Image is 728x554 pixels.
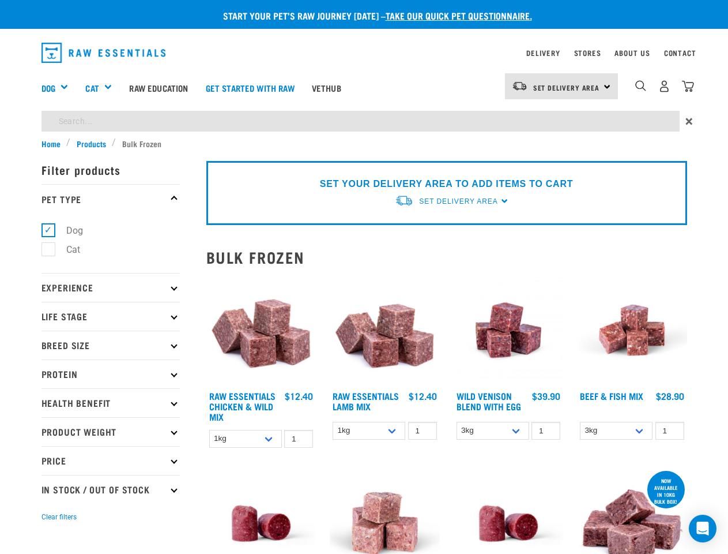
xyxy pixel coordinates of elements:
[303,65,350,111] a: Vethub
[512,81,527,91] img: van-moving.png
[42,360,180,388] p: Protein
[197,65,303,111] a: Get started with Raw
[664,51,696,55] a: Contact
[580,393,643,398] a: Beef & Fish Mix
[42,184,180,213] p: Pet Type
[42,417,180,446] p: Product Weight
[85,81,99,95] a: Cat
[42,81,55,95] a: Dog
[285,391,313,401] div: $12.40
[533,85,600,89] span: Set Delivery Area
[526,51,560,55] a: Delivery
[42,155,180,184] p: Filter products
[656,391,684,401] div: $28.90
[457,393,521,409] a: Wild Venison Blend with Egg
[386,13,532,18] a: take our quick pet questionnaire.
[120,65,197,111] a: Raw Education
[42,512,77,522] button: Clear filters
[532,391,560,401] div: $39.90
[419,197,497,205] span: Set Delivery Area
[48,223,88,238] label: Dog
[658,80,670,92] img: user.png
[48,242,85,257] label: Cat
[682,80,694,92] img: home-icon@2x.png
[395,194,413,207] img: van-moving.png
[70,137,112,149] a: Products
[42,446,180,475] p: Price
[409,391,437,401] div: $12.40
[77,137,106,149] span: Products
[209,393,276,419] a: Raw Essentials Chicken & Wild Mix
[685,111,693,132] span: ×
[647,472,685,510] div: now available in 10kg bulk box!
[206,248,687,266] h2: Bulk Frozen
[574,51,601,55] a: Stores
[206,275,316,385] img: Pile Of Cubed Chicken Wild Meat Mix
[42,137,687,149] nav: breadcrumbs
[42,331,180,360] p: Breed Size
[531,422,560,440] input: 1
[32,38,696,68] nav: dropdown navigation
[42,475,180,504] p: In Stock / Out Of Stock
[42,137,67,149] a: Home
[42,137,61,149] span: Home
[635,80,646,91] img: home-icon-1@2x.png
[284,430,313,448] input: 1
[42,43,166,63] img: Raw Essentials Logo
[655,422,684,440] input: 1
[454,275,564,385] img: Venison Egg 1616
[42,302,180,331] p: Life Stage
[42,273,180,302] p: Experience
[320,177,573,191] p: SET YOUR DELIVERY AREA TO ADD ITEMS TO CART
[577,275,687,385] img: Beef Mackerel 1
[42,111,680,132] input: Search...
[42,388,180,417] p: Health Benefit
[330,275,440,385] img: ?1041 RE Lamb Mix 01
[333,393,399,409] a: Raw Essentials Lamb Mix
[689,515,716,542] div: Open Intercom Messenger
[614,51,650,55] a: About Us
[408,422,437,440] input: 1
